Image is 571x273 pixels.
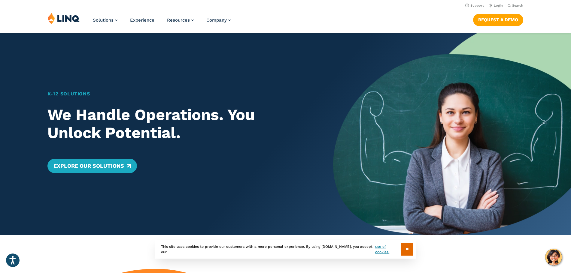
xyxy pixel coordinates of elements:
a: Company [206,17,231,23]
img: LINQ | K‑12 Software [48,13,80,24]
a: Support [465,4,484,7]
nav: Primary Navigation [93,13,231,32]
a: Solutions [93,17,117,23]
a: Experience [130,17,154,23]
h2: We Handle Operations. You Unlock Potential. [47,106,310,142]
a: Login [489,4,503,7]
button: Open Search Bar [508,3,523,8]
div: This site uses cookies to provide our customers with a more personal experience. By using [DOMAIN... [155,240,416,259]
span: Resources [167,17,190,23]
span: Solutions [93,17,114,23]
img: Home Banner [333,33,571,235]
a: Request a Demo [473,14,523,26]
span: Search [512,4,523,7]
span: Company [206,17,227,23]
a: Resources [167,17,194,23]
button: Hello, have a question? Let’s chat. [545,249,562,265]
a: Explore Our Solutions [47,159,137,173]
h1: K‑12 Solutions [47,90,310,97]
a: use of cookies. [375,244,401,255]
nav: Button Navigation [473,13,523,26]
